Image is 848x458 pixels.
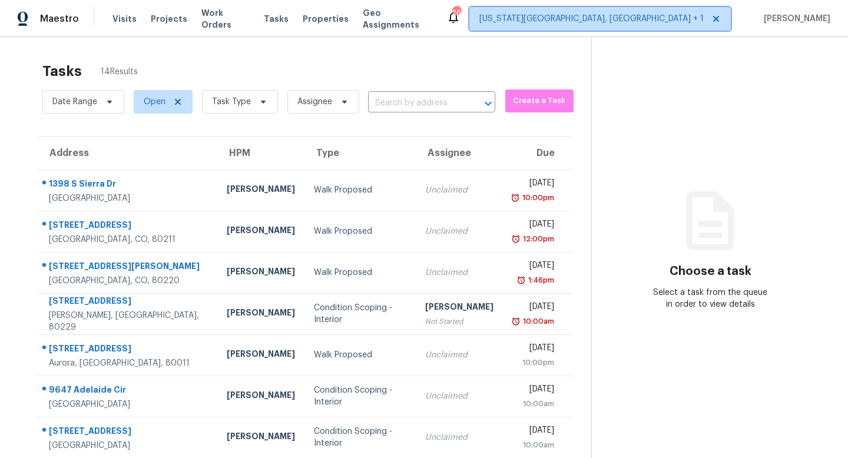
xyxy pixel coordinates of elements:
button: Create a Task [505,89,573,112]
div: Unclaimed [425,267,493,278]
div: 9647 Adelaide Cir [49,384,208,399]
div: [DATE] [512,218,554,233]
span: 14 Results [101,66,138,78]
span: [US_STATE][GEOGRAPHIC_DATA], [GEOGRAPHIC_DATA] + 1 [479,13,704,25]
div: [STREET_ADDRESS] [49,295,208,310]
div: Condition Scoping - Interior [314,302,406,326]
div: Aurora, [GEOGRAPHIC_DATA], 80011 [49,357,208,369]
div: [GEOGRAPHIC_DATA] [49,193,208,204]
button: Open [480,95,496,112]
div: [STREET_ADDRESS] [49,343,208,357]
th: Due [503,137,572,170]
div: Unclaimed [425,432,493,443]
div: [DATE] [512,383,554,398]
div: 10:00am [512,398,554,410]
span: Projects [151,13,187,25]
div: [PERSON_NAME] [227,183,295,198]
div: [PERSON_NAME], [GEOGRAPHIC_DATA], 80229 [49,310,208,333]
span: Tasks [264,15,289,23]
th: Assignee [416,137,503,170]
th: Address [38,137,217,170]
img: Overdue Alarm Icon [511,316,521,327]
div: Condition Scoping - Interior [314,426,406,449]
span: Visits [112,13,137,25]
span: Date Range [52,96,97,108]
div: [DATE] [512,342,554,357]
div: [STREET_ADDRESS] [49,425,208,440]
div: [PERSON_NAME] [425,301,493,316]
div: 12:00pm [521,233,554,245]
span: Open [144,96,165,108]
div: [DATE] [512,424,554,439]
div: [PERSON_NAME] [227,224,295,239]
img: Overdue Alarm Icon [511,192,520,204]
span: [PERSON_NAME] [759,13,830,25]
div: [GEOGRAPHIC_DATA] [49,399,208,410]
div: [GEOGRAPHIC_DATA], CO, 80220 [49,275,208,287]
img: Overdue Alarm Icon [516,274,526,286]
div: Unclaimed [425,225,493,237]
div: Unclaimed [425,184,493,196]
div: 1398 S Sierra Dr [49,178,208,193]
span: Geo Assignments [363,7,432,31]
div: Walk Proposed [314,184,406,196]
div: [GEOGRAPHIC_DATA], CO, 80211 [49,234,208,245]
div: 10:00am [521,316,554,327]
div: Select a task from the queue in order to view details [651,287,770,310]
div: [PERSON_NAME] [227,348,295,363]
div: 10:00pm [520,192,554,204]
div: [STREET_ADDRESS][PERSON_NAME] [49,260,208,275]
div: [STREET_ADDRESS] [49,219,208,234]
span: Assignee [297,96,332,108]
h3: Choose a task [670,265,751,277]
div: [PERSON_NAME] [227,389,295,404]
div: Walk Proposed [314,349,406,361]
input: Search by address [368,94,462,112]
div: [DATE] [512,301,554,316]
div: [GEOGRAPHIC_DATA] [49,440,208,452]
div: 10:00am [512,439,554,451]
div: Walk Proposed [314,267,406,278]
div: [DATE] [512,177,554,192]
div: 26 [452,7,461,19]
div: 1:46pm [526,274,554,286]
h2: Tasks [42,65,82,77]
div: [PERSON_NAME] [227,430,295,445]
th: HPM [217,137,304,170]
div: Condition Scoping - Interior [314,384,406,408]
span: Task Type [212,96,251,108]
div: Unclaimed [425,349,493,361]
span: Properties [303,13,349,25]
div: [DATE] [512,260,554,274]
span: Maestro [40,13,79,25]
div: Unclaimed [425,390,493,402]
div: [PERSON_NAME] [227,307,295,321]
th: Type [304,137,416,170]
div: Not Started [425,316,493,327]
span: Create a Task [511,94,567,108]
img: Overdue Alarm Icon [511,233,521,245]
span: Work Orders [201,7,250,31]
div: 10:00pm [512,357,554,369]
div: Walk Proposed [314,225,406,237]
div: [PERSON_NAME] [227,265,295,280]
